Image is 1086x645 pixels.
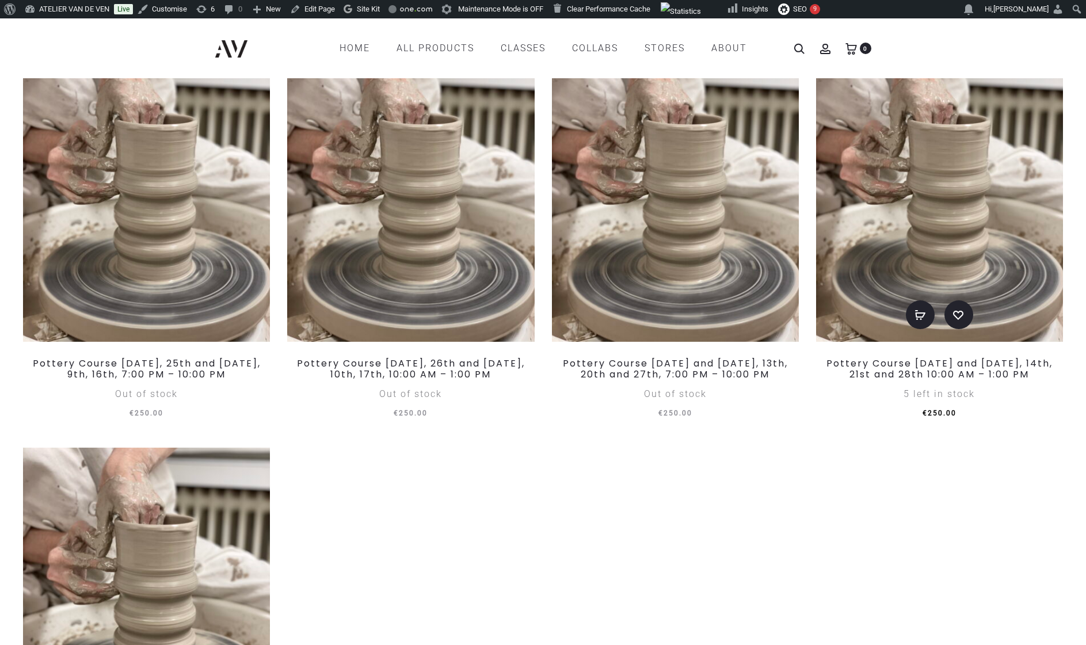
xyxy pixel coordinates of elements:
[906,300,935,329] a: Add to basket: “Pottery Course Friday, October 31st and November 7th, 14th, 21st and 28th 10:00 A...
[793,5,807,13] span: SEO
[860,43,871,54] span: 0
[129,409,135,417] span: €
[923,409,957,417] span: 250.00
[394,409,399,417] span: €
[287,384,534,404] div: Out of stock
[661,2,701,21] img: Views over 48 hours. Click for more Jetpack Stats.
[33,357,261,381] a: Pottery Course [DATE], 25th and [DATE], 9th, 16th, 7:00 PM – 10:00 PM
[400,7,432,12] img: One.com
[357,5,380,13] span: Site Kit
[340,39,370,58] a: Home
[816,47,1063,342] img: Deelnemer leert keramiek draaien tijdens een les in Rotterdam. Perfect voor beginners en gevorder...
[287,47,534,342] a: Sold Out
[742,5,768,13] span: Insights
[552,47,799,342] img: Deelnemer leert keramiek draaien tijdens een les in Rotterdam. Perfect voor beginners en gevorder...
[816,384,1063,404] div: 5 left in stock
[993,5,1049,13] span: [PERSON_NAME]
[114,4,133,14] a: Live
[944,300,973,329] a: Add to wishlist
[552,47,799,342] a: Sold Out
[658,409,664,417] span: €
[397,39,474,58] a: All products
[645,39,685,58] a: STORES
[810,4,820,14] div: 9
[129,409,163,417] span: 250.00
[23,47,270,342] img: Deelnemer leert keramiek draaien tijdens een les in Rotterdam. Perfect voor beginners en gevorder...
[552,384,799,404] div: Out of stock
[23,384,270,404] div: Out of stock
[572,39,618,58] a: COLLABS
[297,357,525,381] a: Pottery Course [DATE], 26th and [DATE], 10th, 17th, 10:00 AM – 1:00 PM
[923,409,928,417] span: €
[23,47,270,342] a: Sold Out
[845,43,857,54] a: 0
[563,357,788,381] a: Pottery Course [DATE] and [DATE], 13th, 20th and 27th, 7:00 PM – 10:00 PM
[826,357,1053,381] a: Pottery Course [DATE] and [DATE], 14th, 21st and 28th 10:00 AM – 1:00 PM
[394,409,428,417] span: 250.00
[287,47,534,342] img: Deelnemer leert keramiek draaien tijdens een les in Rotterdam. Perfect voor beginners en gevorder...
[658,409,692,417] span: 250.00
[501,39,546,58] a: CLASSES
[711,39,747,58] a: ABOUT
